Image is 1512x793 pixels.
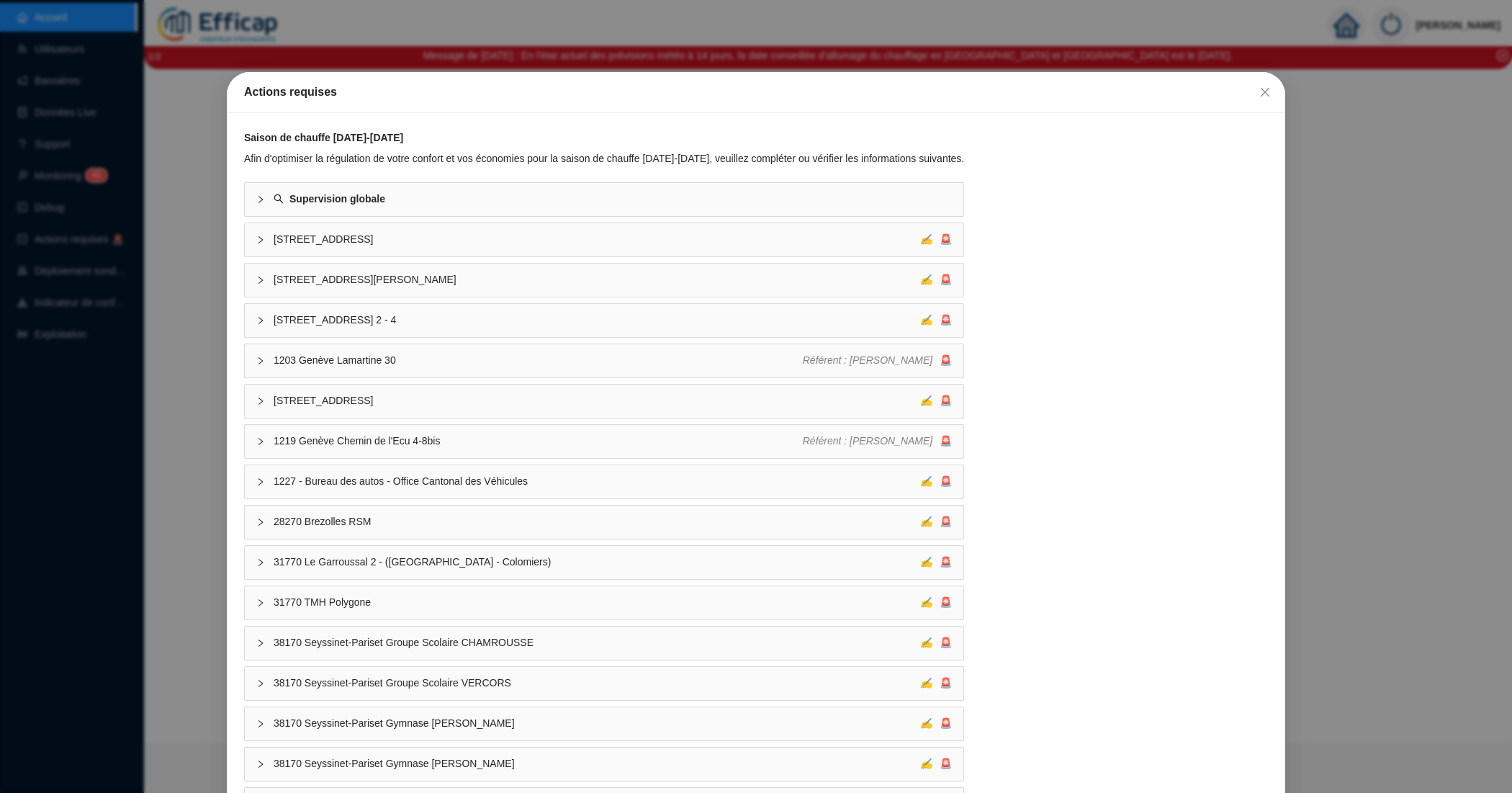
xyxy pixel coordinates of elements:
[245,748,963,781] div: 38170 Seyssinet-Pariset Gymnase [PERSON_NAME]✍🚨
[920,474,952,489] div: 🚨
[1259,86,1271,98] span: close
[274,756,920,771] span: 38170 Seyssinet-Pariset Gymnase [PERSON_NAME]
[920,717,932,729] span: ✍
[256,195,265,204] span: collapsed
[274,393,920,408] span: [STREET_ADDRESS]
[274,555,920,570] span: 31770 Le Garroussal 2 - ([GEOGRAPHIC_DATA] - Colomiers)
[803,434,953,449] div: 🚨
[245,707,963,740] div: 38170 Seyssinet-Pariset Gymnase [PERSON_NAME]✍🚨
[920,232,952,247] div: 🚨
[245,344,963,377] div: 1203 Genève Lamartine 30Référent : [PERSON_NAME]🚨
[920,595,952,610] div: 🚨
[920,313,952,328] div: 🚨
[274,595,920,610] span: 31770 TMH Polygone
[920,395,932,406] span: ✍
[244,151,964,166] div: Afin d'optimiser la régulation de votre confort et vos économies pour la saison de chauffe [DATE]...
[256,276,265,285] span: collapsed
[274,474,920,489] span: 1227 - Bureau des autos - Office Cantonal des Véhicules
[245,586,963,619] div: 31770 TMH Polygone✍🚨
[920,272,952,287] div: 🚨
[245,465,963,498] div: 1227 - Bureau des autos - Office Cantonal des Véhicules✍🚨
[920,676,952,691] div: 🚨
[256,437,265,446] span: collapsed
[245,627,963,660] div: 38170 Seyssinet-Pariset Groupe Scolaire CHAMROUSSE✍🚨
[245,546,963,579] div: 31770 Le Garroussal 2 - ([GEOGRAPHIC_DATA] - Colomiers)✍🚨
[920,677,932,689] span: ✍
[245,385,963,418] div: [STREET_ADDRESS]✍🚨
[274,353,803,368] span: 1203 Genève Lamartine 30
[920,514,952,529] div: 🚨
[920,556,932,568] span: ✍
[920,314,932,326] span: ✍
[920,555,952,570] div: 🚨
[920,516,932,527] span: ✍
[920,716,952,731] div: 🚨
[245,667,963,700] div: 38170 Seyssinet-Pariset Groupe Scolaire VERCORS✍🚨
[274,434,803,449] span: 1219 Genève Chemin de l'Ecu 4-8bis
[274,194,284,204] span: search
[920,475,932,487] span: ✍
[803,353,953,368] div: 🚨
[244,84,1268,101] div: Actions requises
[256,720,265,728] span: collapsed
[274,716,920,731] span: 38170 Seyssinet-Pariset Gymnase [PERSON_NAME]
[256,316,265,325] span: collapsed
[920,233,932,245] span: ✍
[274,313,920,328] span: [STREET_ADDRESS] 2 - 4
[920,596,932,608] span: ✍
[274,514,920,529] span: 28270 Brezolles RSM
[256,679,265,688] span: collapsed
[256,236,265,244] span: collapsed
[803,435,933,447] span: Référent : [PERSON_NAME]
[274,232,920,247] span: [STREET_ADDRESS]
[920,758,932,769] span: ✍
[803,354,933,366] span: Référent : [PERSON_NAME]
[245,304,963,337] div: [STREET_ADDRESS] 2 - 4✍🚨
[256,357,265,365] span: collapsed
[274,635,920,650] span: 38170 Seyssinet-Pariset Groupe Scolaire CHAMROUSSE
[244,132,403,143] strong: Saison de chauffe [DATE]-[DATE]
[256,397,265,406] span: collapsed
[920,274,932,285] span: ✍
[920,635,952,650] div: 🚨
[256,478,265,486] span: collapsed
[274,272,920,287] span: [STREET_ADDRESS][PERSON_NAME]
[256,558,265,567] span: collapsed
[245,506,963,539] div: 28270 Brezolles RSM✍🚨
[256,518,265,527] span: collapsed
[1254,86,1277,98] span: Fermer
[245,264,963,297] div: [STREET_ADDRESS][PERSON_NAME]✍🚨
[920,756,952,771] div: 🚨
[1254,81,1277,104] button: Close
[289,193,385,205] strong: Supervision globale
[245,183,963,216] div: Supervision globale
[256,760,265,769] span: collapsed
[274,676,920,691] span: 38170 Seyssinet-Pariset Groupe Scolaire VERCORS
[920,637,932,648] span: ✍
[256,639,265,648] span: collapsed
[256,599,265,607] span: collapsed
[245,223,963,256] div: [STREET_ADDRESS]✍🚨
[245,425,963,458] div: 1219 Genève Chemin de l'Ecu 4-8bisRéférent : [PERSON_NAME]🚨
[920,393,952,408] div: 🚨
